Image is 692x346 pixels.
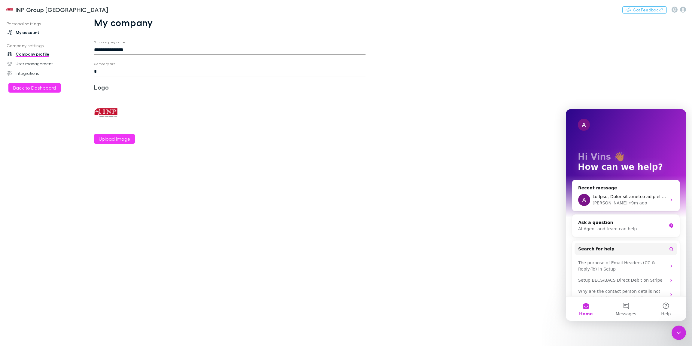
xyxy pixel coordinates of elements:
a: My account [1,28,78,37]
p: Personal settings [1,20,78,28]
a: User management [1,59,78,69]
iframe: Intercom live chat [566,109,686,321]
h1: My company [94,17,366,28]
button: Upload image [94,134,135,144]
button: Back to Dashboard [8,83,61,93]
img: Preview [94,100,118,124]
a: INP Group [GEOGRAPHIC_DATA] [2,2,112,17]
label: Company size [94,62,116,66]
h3: INP Group [GEOGRAPHIC_DATA] [16,6,108,13]
button: Got Feedback? [622,6,667,14]
label: Your company name [94,40,126,44]
img: INP Group Sydney's Logo [6,6,13,13]
a: Integrations [1,69,78,78]
label: Upload image [99,135,130,142]
p: Company settings [1,42,78,50]
iframe: Intercom live chat [672,326,686,340]
h3: Logo [94,84,184,91]
a: Company profile [1,49,78,59]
